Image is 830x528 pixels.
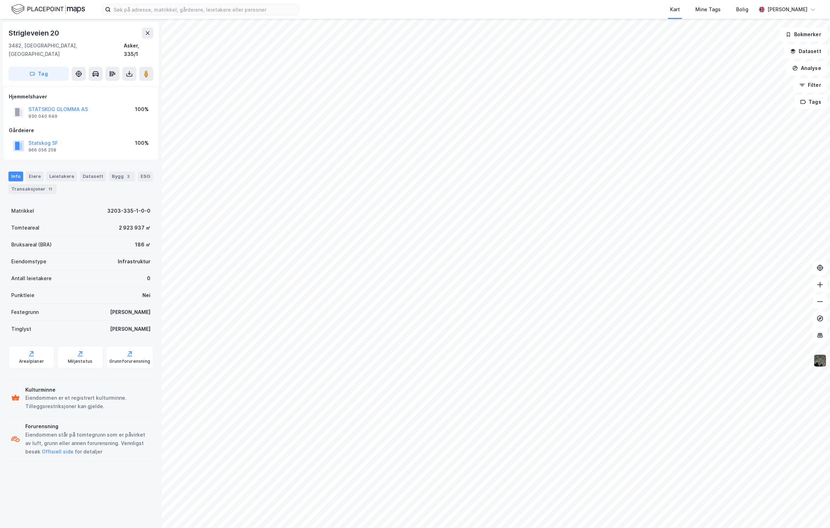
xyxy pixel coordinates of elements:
button: Tags [794,95,827,109]
div: Leietakere [46,172,77,181]
div: 3 [125,173,132,180]
button: Tag [8,67,69,81]
div: Miljøstatus [68,359,92,364]
img: logo.f888ab2527a4732fd821a326f86c7f29.svg [11,3,85,15]
div: Hjemmelshaver [9,92,153,101]
div: [PERSON_NAME] [767,5,808,14]
div: Eiere [26,172,44,181]
div: Bolig [736,5,748,14]
div: Info [8,172,23,181]
div: Forurensning [25,422,150,431]
div: Bruksareal (BRA) [11,240,52,249]
div: Transaksjoner [8,184,57,194]
img: 9k= [813,354,827,367]
div: Asker, 335/1 [124,41,153,58]
div: Arealplaner [19,359,44,364]
div: Grunnforurensning [109,359,150,364]
div: 0 [147,274,150,283]
div: Gårdeiere [9,126,153,135]
div: Mine Tags [695,5,721,14]
div: Tomteareal [11,224,39,232]
div: Eiendomstype [11,257,46,266]
div: ESG [138,172,153,181]
div: Bygg [109,172,135,181]
button: Bokmerker [780,27,827,41]
div: 11 [47,186,54,193]
button: Analyse [786,61,827,75]
div: Tinglyst [11,325,31,333]
div: [PERSON_NAME] [110,325,150,333]
div: Strigleveien 20 [8,27,60,39]
div: Eiendommen er et registrert kulturminne. Tilleggsrestriksjoner kan gjelde. [25,394,150,411]
div: Nei [142,291,150,300]
div: Matrikkel [11,207,34,215]
iframe: Chat Widget [795,494,830,528]
div: 2 923 937 ㎡ [119,224,150,232]
div: 930 040 649 [28,114,57,119]
div: Infrastruktur [118,257,150,266]
div: Festegrunn [11,308,39,316]
div: Punktleie [11,291,34,300]
button: Datasett [784,44,827,58]
div: Chatt-widget [795,494,830,528]
div: Datasett [80,172,106,181]
div: Antall leietakere [11,274,52,283]
div: 186 ㎡ [135,240,150,249]
div: 3482, [GEOGRAPHIC_DATA], [GEOGRAPHIC_DATA] [8,41,124,58]
input: Søk på adresse, matrikkel, gårdeiere, leietakere eller personer [111,4,298,15]
div: 966 056 258 [28,147,56,153]
div: Eiendommen står på tomtegrunn som er påvirket av luft, grunn eller annen forurensning. Vennligst ... [25,431,150,456]
div: 3203-335-1-0-0 [107,207,150,215]
div: [PERSON_NAME] [110,308,150,316]
div: 100% [135,105,149,114]
div: 100% [135,139,149,147]
div: Kart [670,5,680,14]
div: Kulturminne [25,386,150,394]
button: Filter [793,78,827,92]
